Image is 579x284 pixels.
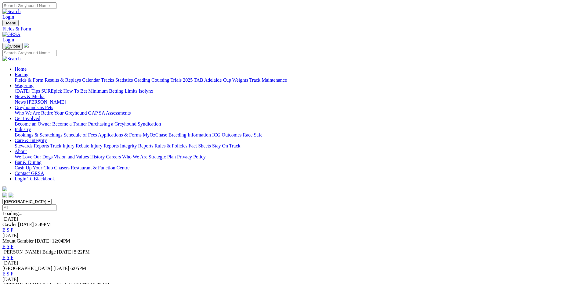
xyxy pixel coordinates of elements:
a: Become an Owner [15,121,51,126]
span: 12:04PM [52,238,70,243]
a: 2025 TAB Adelaide Cup [183,77,231,83]
div: [DATE] [2,277,577,282]
a: Wagering [15,83,34,88]
span: Gawler [2,222,17,227]
span: 5:22PM [74,249,90,254]
a: Isolynx [139,88,153,94]
a: Breeding Information [168,132,211,137]
a: Privacy Policy [177,154,206,159]
a: Contact GRSA [15,171,44,176]
a: Fact Sheets [189,143,211,148]
a: Racing [15,72,28,77]
a: Calendar [82,77,100,83]
a: Track Maintenance [249,77,287,83]
input: Select date [2,204,56,211]
a: Home [15,66,27,72]
a: Schedule of Fees [63,132,97,137]
a: Become a Trainer [52,121,87,126]
span: [DATE] [53,266,69,271]
a: About [15,149,27,154]
span: Mount Gambier [2,238,34,243]
a: F [11,227,13,233]
a: Login [2,37,14,42]
a: Industry [15,127,31,132]
a: Vision and Values [54,154,89,159]
img: GRSA [2,32,20,37]
a: News & Media [15,94,45,99]
span: [DATE] [57,249,73,254]
a: Care & Integrity [15,138,47,143]
a: Fields & Form [2,26,577,32]
a: S [7,244,9,249]
a: Minimum Betting Limits [88,88,137,94]
a: Chasers Restaurant & Function Centre [54,165,129,170]
input: Search [2,50,56,56]
a: Stewards Reports [15,143,49,148]
div: Bar & Dining [15,165,577,171]
a: Careers [106,154,121,159]
div: Industry [15,132,577,138]
a: E [2,244,5,249]
span: [PERSON_NAME] Bridge [2,249,56,254]
input: Search [2,2,56,9]
button: Toggle navigation [2,20,19,26]
a: Track Injury Rebate [50,143,89,148]
span: [GEOGRAPHIC_DATA] [2,266,52,271]
a: S [7,271,9,276]
a: Injury Reports [90,143,119,148]
div: About [15,154,577,160]
button: Toggle navigation [2,43,23,50]
a: E [2,271,5,276]
a: Fields & Form [15,77,43,83]
span: [DATE] [18,222,34,227]
a: Who We Are [122,154,147,159]
a: Login [2,14,14,20]
a: Bar & Dining [15,160,42,165]
a: E [2,227,5,233]
a: We Love Our Dogs [15,154,52,159]
a: Tracks [101,77,114,83]
a: Syndication [138,121,161,126]
a: Strategic Plan [149,154,176,159]
a: Cash Up Your Club [15,165,53,170]
a: MyOzChase [143,132,167,137]
img: logo-grsa-white.png [24,43,29,48]
a: Stay On Track [212,143,240,148]
div: Wagering [15,88,577,94]
div: Greyhounds as Pets [15,110,577,116]
img: facebook.svg [2,193,7,197]
img: Search [2,56,21,62]
a: Statistics [115,77,133,83]
a: F [11,255,13,260]
a: Coursing [151,77,169,83]
img: twitter.svg [9,193,13,197]
a: History [90,154,105,159]
span: Menu [6,21,16,25]
img: logo-grsa-white.png [2,186,7,191]
img: Search [2,9,21,14]
a: S [7,227,9,233]
a: Integrity Reports [120,143,153,148]
span: [DATE] [35,238,51,243]
a: Login To Blackbook [15,176,55,181]
a: Applications & Forms [98,132,142,137]
a: Get Involved [15,116,40,121]
a: Weights [232,77,248,83]
a: Grading [134,77,150,83]
a: Purchasing a Greyhound [88,121,136,126]
div: Racing [15,77,577,83]
span: 6:05PM [71,266,86,271]
a: How To Bet [63,88,87,94]
span: Loading... [2,211,22,216]
img: Close [5,44,20,49]
a: Race Safe [243,132,262,137]
a: F [11,271,13,276]
a: Bookings & Scratchings [15,132,62,137]
a: F [11,244,13,249]
a: ICG Outcomes [212,132,241,137]
a: Who We Are [15,110,40,115]
div: [DATE] [2,233,577,238]
a: [PERSON_NAME] [27,99,66,105]
div: Get Involved [15,121,577,127]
